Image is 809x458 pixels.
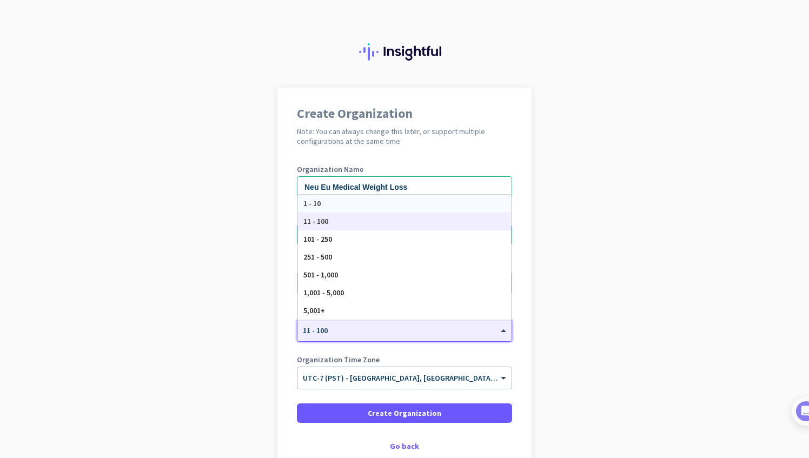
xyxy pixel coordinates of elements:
[303,306,325,315] span: 5,001+
[303,198,321,208] span: 1 - 10
[303,216,328,226] span: 11 - 100
[368,408,441,419] span: Create Organization
[298,195,511,320] div: Options List
[297,403,512,423] button: Create Organization
[359,43,450,61] img: Insightful
[297,176,512,198] input: What is the name of your organization?
[297,308,512,316] label: Organization Size (Optional)
[297,165,512,173] label: Organization Name
[303,288,344,297] span: 1,001 - 5,000
[297,261,376,268] label: Organization language
[303,252,332,262] span: 251 - 500
[297,442,512,450] div: Go back
[297,213,512,221] label: Phone Number
[297,107,512,120] h1: Create Organization
[303,270,338,280] span: 501 - 1,000
[297,224,512,245] input: 201-555-0123
[303,234,332,244] span: 101 - 250
[297,127,512,146] h2: Note: You can always change this later, or support multiple configurations at the same time
[297,356,512,363] label: Organization Time Zone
